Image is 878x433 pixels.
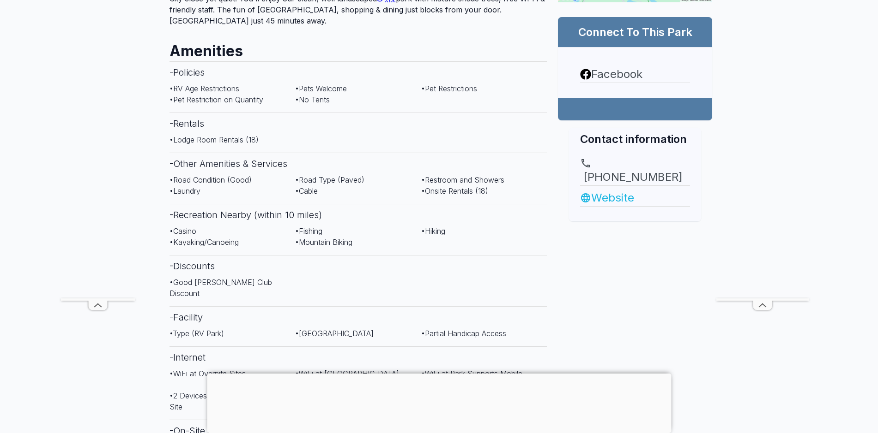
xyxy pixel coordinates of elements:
[170,34,547,61] h2: Amenities
[170,346,547,368] h3: - Internet
[580,158,690,185] a: [PHONE_NUMBER]
[61,22,135,298] iframe: Advertisement
[170,153,547,174] h3: - Other Amenities & Services
[295,175,364,184] span: • Road Type (Paved)
[170,391,286,411] span: • 2 Devices supported per Overnite Site
[295,237,352,247] span: • Mountain Biking
[170,61,547,83] h3: - Policies
[170,329,224,338] span: • Type (RV Park)
[421,369,522,389] span: • WiFi at Park Supports Mobile Devices
[580,66,690,83] a: Facebook
[421,84,477,93] span: • Pet Restrictions
[170,226,196,236] span: • Casino
[170,113,547,134] h3: - Rentals
[170,306,547,328] h3: - Facility
[421,175,504,184] span: • Restroom and Showers
[170,278,272,298] span: • Good [PERSON_NAME] Club Discount
[295,369,399,378] span: • WiFi at [GEOGRAPHIC_DATA]
[170,255,547,277] h3: - Discounts
[580,131,690,147] h2: Contact information
[716,22,809,298] iframe: Advertisement
[170,84,239,93] span: • RV Age Restrictions
[170,369,246,378] span: • WiFi at Overnite Sites
[295,226,322,236] span: • Fishing
[170,186,200,196] span: • Laundry
[170,237,239,247] span: • Kayaking/Canoeing
[170,135,259,144] span: • Lodge Room Rentals (18)
[170,95,263,104] span: • Pet Restriction on Quantity
[170,175,252,184] span: • Road Condition (Good)
[295,84,347,93] span: • Pets Welcome
[295,329,374,338] span: • [GEOGRAPHIC_DATA]
[569,24,701,40] h2: Connect To This Park
[421,186,488,196] span: • Onsite Rentals (18)
[421,329,506,338] span: • Partial Handicap Access
[558,221,712,337] iframe: Advertisement
[170,204,547,225] h3: - Recreation Nearby (within 10 miles)
[207,374,671,431] iframe: Advertisement
[421,226,445,236] span: • Hiking
[580,190,690,206] a: Website
[295,186,318,196] span: • Cable
[295,95,330,104] span: • No Tents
